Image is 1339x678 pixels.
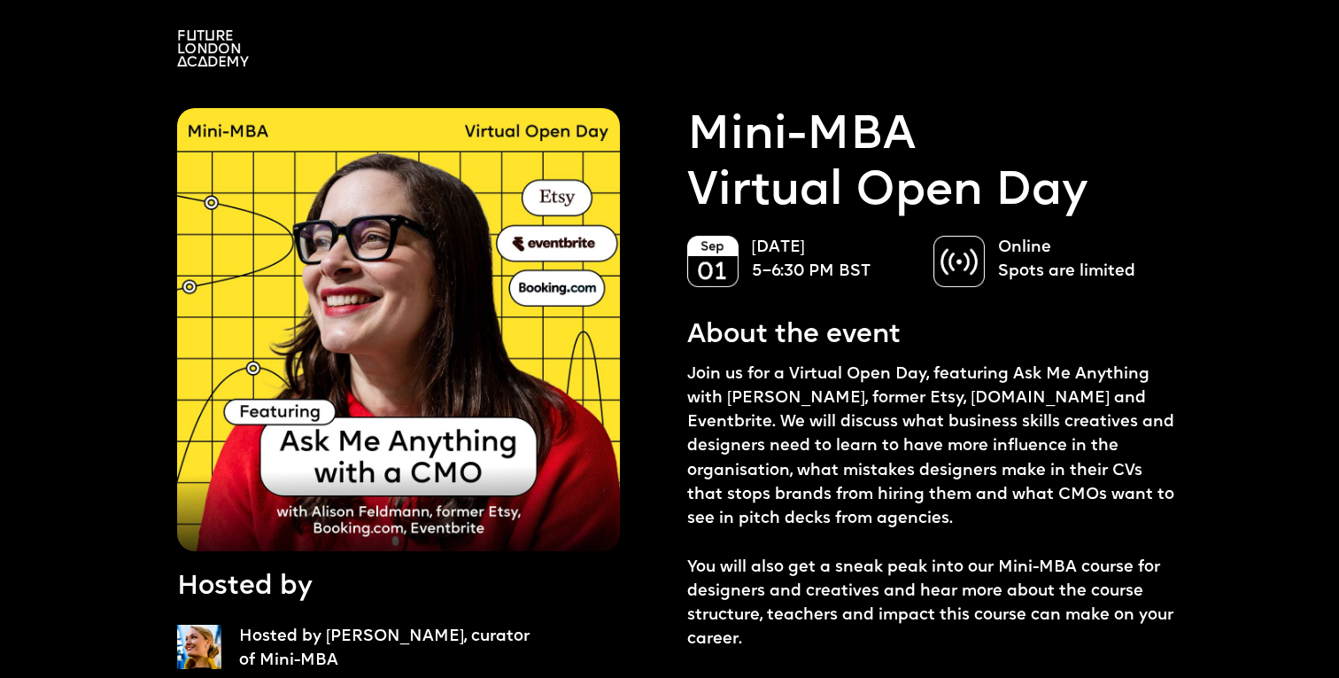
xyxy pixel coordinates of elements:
[687,317,901,355] p: About the event
[752,236,916,284] p: [DATE] 5–6:30 PM BST
[177,30,249,66] img: A logo saying in 3 lines: Future London Academy
[687,362,1180,652] p: Join us for a Virtual Open Day, featuring Ask Me Anything with [PERSON_NAME], former Etsy, [DOMAI...
[177,569,313,606] p: Hosted by
[239,625,540,673] p: Hosted by [PERSON_NAME], curator of Mini-MBA
[998,236,1162,284] p: Online Spots are limited
[687,108,1087,221] a: Mini-MBAVirtual Open Day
